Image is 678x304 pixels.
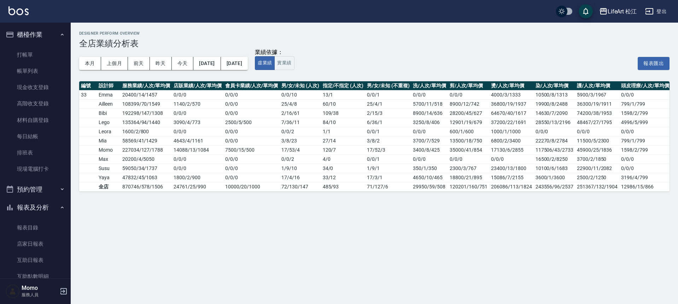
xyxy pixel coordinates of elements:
[321,99,365,109] td: 60 / 10
[411,154,448,164] td: 0/0/0
[121,99,172,109] td: 108399 / 70 / 1549
[3,95,68,112] a: 高階收支登錄
[97,173,121,182] td: Yaya
[97,127,121,136] td: Leora
[193,57,221,70] button: [DATE]
[101,57,128,70] button: 上個月
[411,99,448,109] td: 5700/11/518
[121,154,172,164] td: 20200 / 4 / 5050
[223,173,280,182] td: 0 / 0 / 0
[97,90,121,99] td: Emma
[321,136,365,145] td: 27 / 14
[608,7,637,16] div: LifeArt 松江
[280,90,321,99] td: 0 / 0 / 10
[97,154,121,164] td: Max
[280,99,321,109] td: 25 / 4 / 8
[365,136,411,145] td: 3 / 8 / 2
[121,173,172,182] td: 47832 / 45 / 1063
[223,154,280,164] td: 0 / 0 / 0
[79,39,670,48] h3: 全店業績分析表
[321,127,365,136] td: 1 / 1
[619,118,671,127] td: 4996/5/999
[172,127,223,136] td: 0 / 0 / 0
[321,182,365,191] td: 485 / 93
[121,136,172,145] td: 58569 / 41 / 1429
[448,173,489,182] td: 18800/21/895
[172,109,223,118] td: 0 / 0 / 0
[3,25,68,44] button: 櫃檯作業
[411,118,448,127] td: 3250/8/406
[97,81,121,90] th: 設計師
[280,81,321,90] th: 男/女/未知 (人次)
[321,154,365,164] td: 4 / 0
[172,118,223,127] td: 3090 / 4 / 773
[411,173,448,182] td: 4650/10/465
[172,154,223,164] td: 0 / 0 / 0
[223,182,280,191] td: 10000 / 20 / 1000
[579,4,593,18] button: save
[534,99,575,109] td: 19900/8/2488
[534,154,575,164] td: 16500/2/8250
[638,59,670,66] a: 報表匯出
[642,5,670,18] button: 登出
[172,81,223,90] th: 店販業績/人次/單均價
[489,81,533,90] th: 燙/人次/單均價
[97,136,121,145] td: Mia
[365,173,411,182] td: 17 / 3 / 1
[534,145,575,154] td: 117506/43/2733
[321,81,365,90] th: 指定/不指定 (人次)
[619,81,671,90] th: 頭皮理療/人次/單均價
[448,136,489,145] td: 13500/18/750
[97,99,121,109] td: Ailleen
[489,90,533,99] td: 4000/3/1333
[575,81,619,90] th: 護/人次/單均價
[172,182,223,191] td: 24761 / 25 / 990
[489,99,533,109] td: 36800/19/1937
[121,109,172,118] td: 192298 / 147 / 1308
[121,90,172,99] td: 20400 / 14 / 1457
[365,127,411,136] td: 0 / 0 / 1
[534,109,575,118] td: 14630/7/2090
[221,57,248,70] button: [DATE]
[3,112,68,128] a: 材料自購登錄
[274,56,294,70] button: 實業績
[575,154,619,164] td: 3700/2/1850
[534,81,575,90] th: 染/人次/單均價
[575,109,619,118] td: 74200/38/1953
[575,99,619,109] td: 36300/19/1911
[411,182,448,191] td: 29950/59/508
[22,292,58,298] p: 服務人員
[619,99,671,109] td: 799/1/799
[128,57,150,70] button: 前天
[411,127,448,136] td: 0/0/0
[172,145,223,154] td: 14088 / 13 / 1084
[638,57,670,70] button: 報表匯出
[448,127,489,136] td: 600/1/600
[365,109,411,118] td: 2 / 15 / 3
[97,118,121,127] td: Lego
[97,145,121,154] td: Momo
[448,99,489,109] td: 8900/12/742
[448,90,489,99] td: 0/0/0
[223,127,280,136] td: 0 / 0 / 0
[172,57,194,70] button: 今天
[321,145,365,154] td: 120 / 7
[79,57,101,70] button: 本月
[365,81,411,90] th: 男/女/未知 (不重複)
[3,145,68,161] a: 排班表
[280,154,321,164] td: 0 / 0 / 2
[255,49,294,56] div: 業績依據：
[365,90,411,99] td: 0 / 0 / 1
[489,145,533,154] td: 17130/6/2855
[365,118,411,127] td: 6 / 36 / 1
[8,6,29,15] img: Logo
[575,182,619,191] td: 251367/132/1904
[619,173,671,182] td: 3196/4/799
[448,154,489,164] td: 0/0/0
[619,145,671,154] td: 1598/2/799
[411,136,448,145] td: 3700/7/529
[3,79,68,95] a: 現金收支登錄
[411,90,448,99] td: 0/0/0
[489,118,533,127] td: 37200/22/1691
[596,4,640,19] button: LifeArt 松江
